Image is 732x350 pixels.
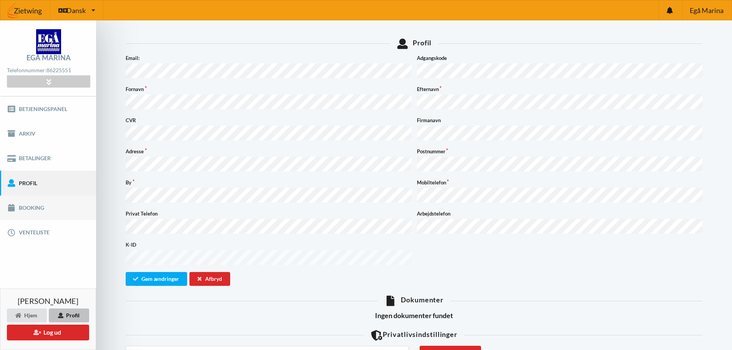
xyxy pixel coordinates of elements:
label: Email: [126,54,412,62]
label: Adgangskode [417,54,703,62]
label: CVR [126,116,412,124]
span: [PERSON_NAME] [18,297,78,305]
img: logo [36,29,61,54]
label: Mobiltelefon [417,179,703,186]
button: Gem ændringer [126,272,187,286]
strong: 86225551 [46,67,71,73]
button: Log ud [7,325,89,340]
div: Egå Marina [27,54,71,61]
label: Firmanavn [417,116,703,124]
label: Arbejdstelefon [417,210,703,217]
label: K-ID [126,241,412,249]
span: Egå Marina [690,7,724,14]
div: Privatlivsindstillinger [126,330,702,340]
h3: Ingen dokumenter fundet [126,311,702,320]
label: Privat Telefon [126,210,412,217]
label: Fornavn [126,85,412,93]
label: By [126,179,412,186]
div: Profil [126,38,702,49]
span: Dansk [66,7,86,14]
label: Postnummer [417,148,703,155]
div: Hjem [7,309,47,322]
label: Efternavn [417,85,703,93]
div: Dokumenter [126,295,702,306]
div: Telefonnummer: [7,65,90,76]
div: Afbryd [189,272,230,286]
div: Profil [49,309,89,322]
label: Adresse [126,148,412,155]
